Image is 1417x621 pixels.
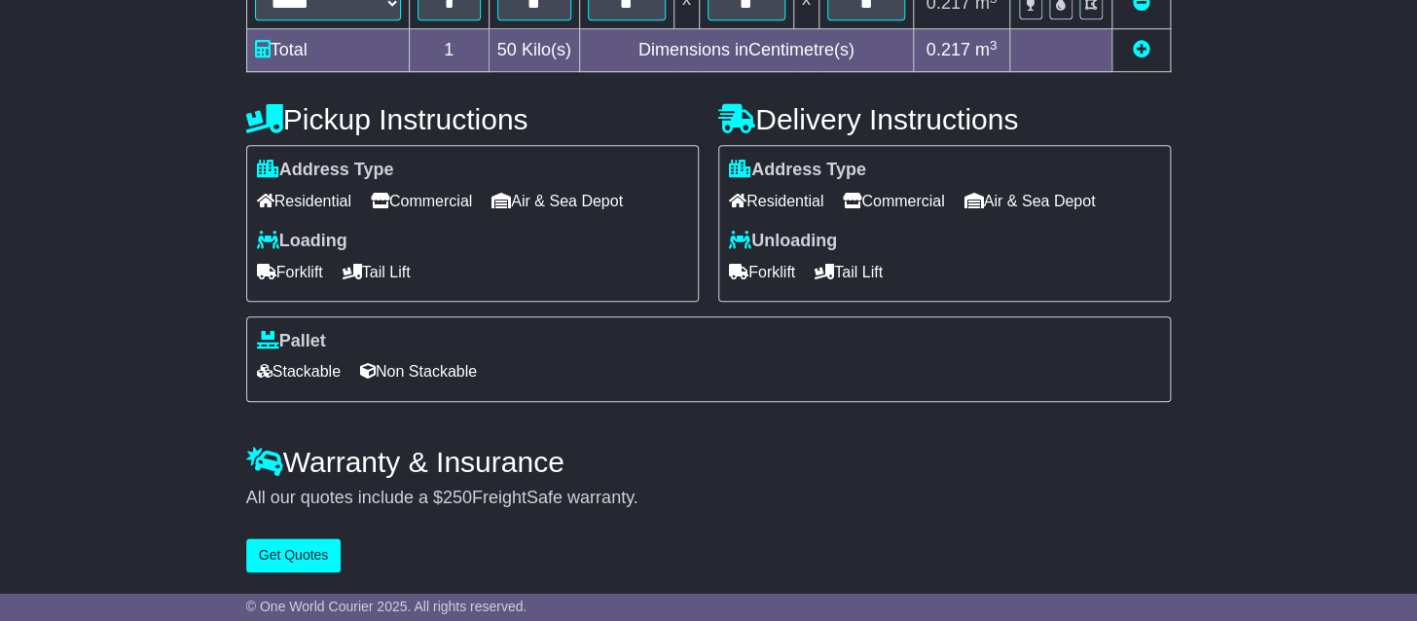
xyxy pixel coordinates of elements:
label: Address Type [257,160,394,181]
span: Tail Lift [815,257,883,287]
label: Unloading [729,231,837,252]
td: 1 [409,29,489,72]
span: 0.217 [926,40,970,59]
h4: Warranty & Insurance [246,446,1172,478]
td: Total [246,29,409,72]
label: Address Type [729,160,866,181]
span: Tail Lift [343,257,411,287]
h4: Pickup Instructions [246,103,699,135]
h4: Delivery Instructions [718,103,1171,135]
span: Stackable [257,356,341,386]
label: Loading [257,231,347,252]
a: Add new item [1133,40,1150,59]
sup: 3 [990,38,998,53]
span: Non Stackable [360,356,477,386]
span: Commercial [843,186,944,216]
button: Get Quotes [246,538,342,572]
span: © One World Courier 2025. All rights reserved. [246,599,527,614]
span: Forklift [729,257,795,287]
span: Commercial [371,186,472,216]
span: Forklift [257,257,323,287]
span: 250 [443,488,472,507]
span: m [975,40,998,59]
div: All our quotes include a $ FreightSafe warranty. [246,488,1172,509]
td: Dimensions in Centimetre(s) [579,29,913,72]
span: 50 [497,40,517,59]
label: Pallet [257,331,326,352]
span: Air & Sea Depot [491,186,623,216]
span: Residential [257,186,351,216]
span: Residential [729,186,823,216]
td: Kilo(s) [489,29,579,72]
span: Air & Sea Depot [964,186,1096,216]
